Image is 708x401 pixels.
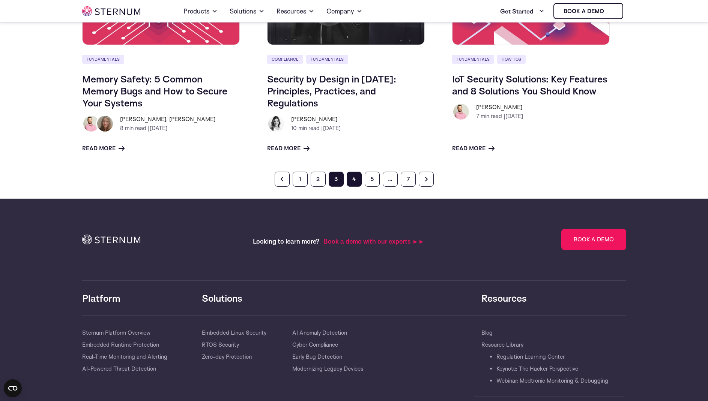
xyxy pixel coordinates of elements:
a: How Tos [497,55,526,64]
a: Memory Safety: 5 Common Memory Bugs and How to Secure Your Systems [82,73,227,109]
a: Cyber Compliance [292,339,338,351]
a: Compliance [267,55,303,64]
h6: [PERSON_NAME], [PERSON_NAME] [120,115,215,124]
a: Get Started [500,4,544,19]
img: icon [82,235,140,244]
span: [DATE] [323,124,341,132]
a: Fundamentals [306,55,348,64]
a: 1 [293,172,308,187]
a: AI-Powered Threat Detection [82,363,156,375]
img: sternum iot [607,8,613,14]
h3: Solutions [202,292,474,304]
a: Book a demo [553,3,623,19]
span: 7 [476,112,479,120]
span: [DATE] [150,124,167,132]
a: Modernizing Legacy Devices [292,363,363,375]
span: … [383,172,398,187]
h3: Platform [82,292,202,304]
a: Zero-day Protection [202,351,252,363]
a: Early Bug Detection [292,351,342,363]
a: 2 [311,172,326,187]
h3: Resources [481,292,624,304]
a: Embedded Runtime Protection [82,339,159,351]
a: Security by Design in [DATE]: Principles, Practices, and Regulations [267,73,396,109]
p: min read | [291,124,341,133]
button: Open CMP widget [4,379,22,397]
img: Shlomit Cymbalista [267,115,285,133]
a: Read more [82,144,125,153]
span: Looking to learn more? [253,237,320,245]
a: Fundamentals [452,55,494,64]
a: RTOS Security [202,339,239,351]
span: Book a demo with our experts ►► [323,237,424,245]
a: Products [183,1,218,22]
a: AI Anomaly Detection [292,327,347,339]
a: IoT Security Solutions: Key Features and 8 Solutions You Should Know [452,73,607,97]
h6: [PERSON_NAME] [291,115,341,124]
a: Read more [452,144,495,153]
p: min read | [476,112,523,121]
span: [DATE] [505,112,523,120]
span: 3 [329,172,344,187]
a: Sternum Platform Overview [82,327,150,339]
a: 7 [401,172,416,187]
a: Solutions [230,1,265,22]
img: Lian Granot [82,115,100,133]
a: Resources [277,1,314,22]
a: 4 [347,172,362,187]
a: Resource Library [481,339,523,351]
a: Webinar: Medtronic Monitoring & Debugging [496,375,608,387]
img: Lian Granot [452,103,470,121]
a: Real-Time Monitoring and Alerting [82,351,167,363]
p: min read | [120,124,215,133]
a: Embedded Linux Security [202,327,266,339]
h6: [PERSON_NAME] [476,103,523,112]
span: 8 [120,124,123,132]
a: Company [326,1,362,22]
span: 10 [291,124,297,132]
img: Hadas Spektor [96,115,114,133]
a: Keynote: The Hacker Perspective [496,363,578,375]
img: sternum iot [82,6,140,16]
a: Fundamentals [82,55,124,64]
a: Book a Demo [561,229,626,250]
a: Regulation Learning Center [496,351,565,363]
a: 5 [365,172,380,187]
a: Blog [481,327,493,339]
a: Read more [267,144,310,153]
